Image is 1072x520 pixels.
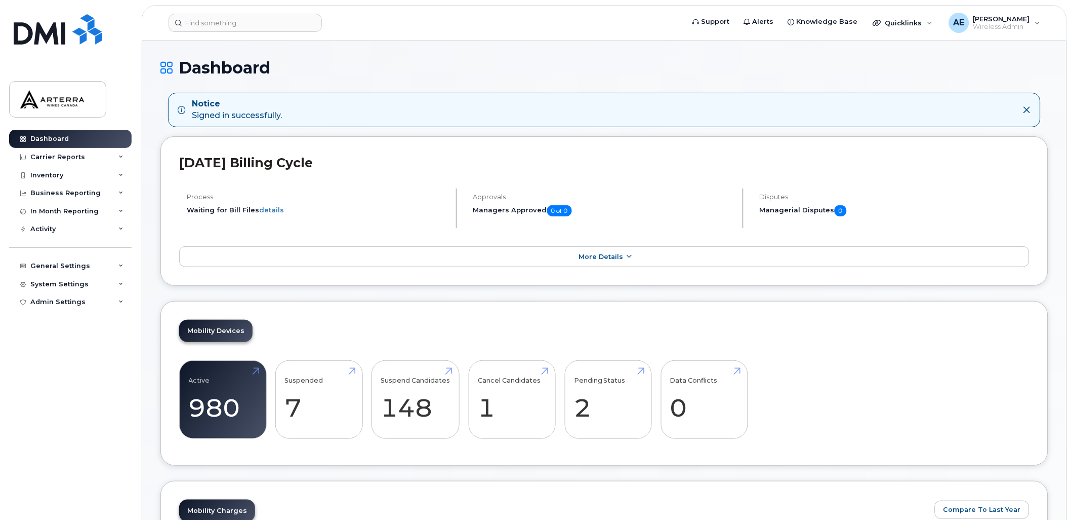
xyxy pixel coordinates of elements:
h4: Disputes [760,193,1029,201]
span: 0 of 0 [547,205,572,216]
li: Waiting for Bill Files [187,205,447,215]
h5: Managerial Disputes [760,205,1029,216]
strong: Notice [192,98,282,110]
h4: Process [187,193,447,201]
a: Cancel Candidates 1 [478,366,546,433]
h5: Managers Approved [473,205,734,216]
a: Mobility Devices [179,320,253,342]
a: details [259,206,284,214]
div: Signed in successfully. [192,98,282,122]
span: 0 [835,205,847,216]
button: Compare To Last Year [935,501,1029,519]
a: Suspend Candidates 148 [381,366,450,433]
span: Compare To Last Year [943,505,1021,514]
h4: Approvals [473,193,734,201]
a: Active 980 [189,366,257,433]
a: Data Conflicts 0 [670,366,738,433]
h1: Dashboard [160,59,1048,77]
a: Pending Status 2 [574,366,642,433]
a: Suspended 7 [285,366,353,433]
h2: [DATE] Billing Cycle [179,155,1029,170]
span: More Details [579,253,623,261]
